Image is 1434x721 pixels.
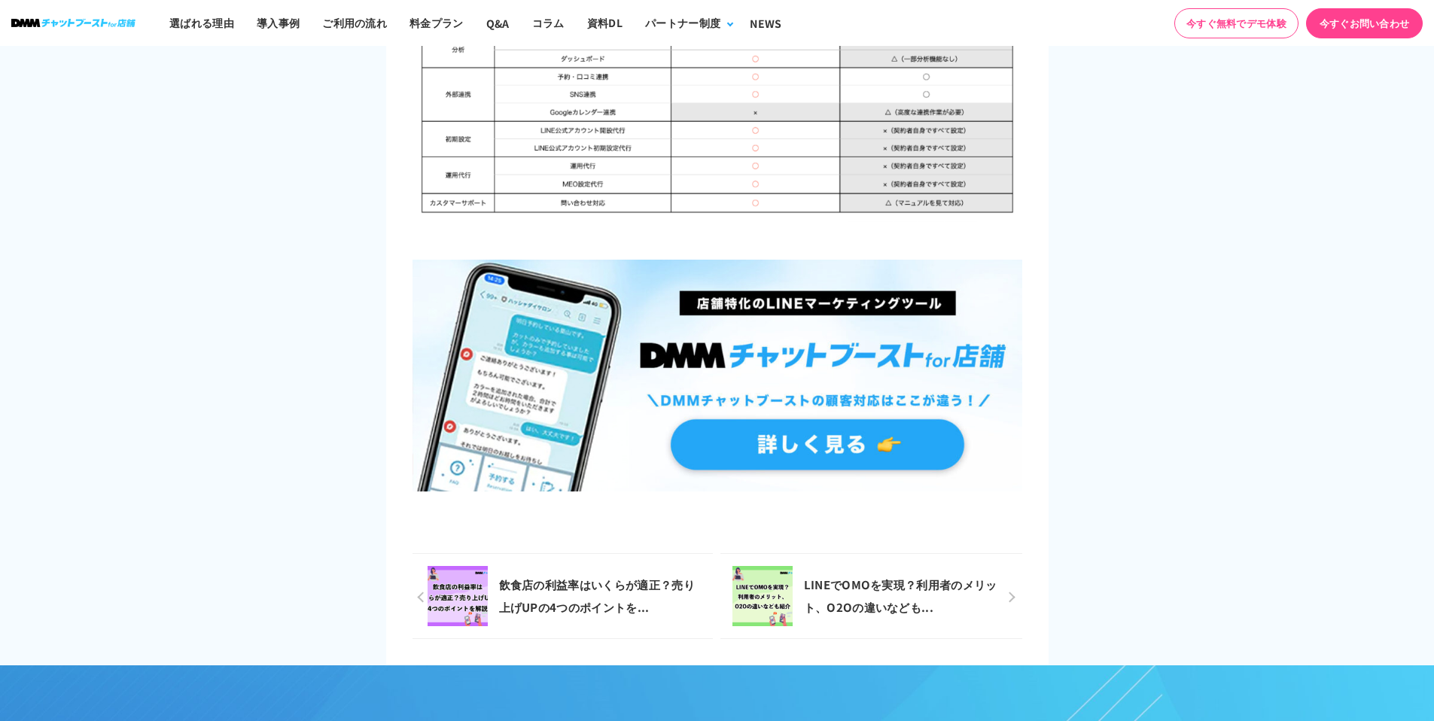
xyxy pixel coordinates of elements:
a: LINEでOMOを実現？利用者のメリット、O2Oの違いなども紹介 LINEでOMOを実現？利用者のメリット、O2Oの違いなども... [720,553,1022,639]
img: ロゴ [11,19,135,27]
a: 飲食店の利益率はいくらが適正？売り上げUPの4つのポイントを解説 飲食店の利益率はいくらが適正？売り上げUPの4つのポイントを... [413,553,714,639]
a: 今すぐ無料でデモ体験 [1174,8,1299,38]
img: LINEでOMOを実現？利用者のメリット、O2Oの違いなども紹介 [732,566,793,626]
a: 今すぐお問い合わせ [1306,8,1423,38]
p: 飲食店の利益率はいくらが適正？売り上げUPの4つのポイントを... [499,573,702,619]
p: LINEでOMOを実現？利用者のメリット、O2Oの違いなども... [804,573,1003,619]
div: パートナー制度 [645,15,720,31]
img: 飲食店の利益率はいくらが適正？売り上げUPの4つのポイントを解説 [428,566,488,626]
